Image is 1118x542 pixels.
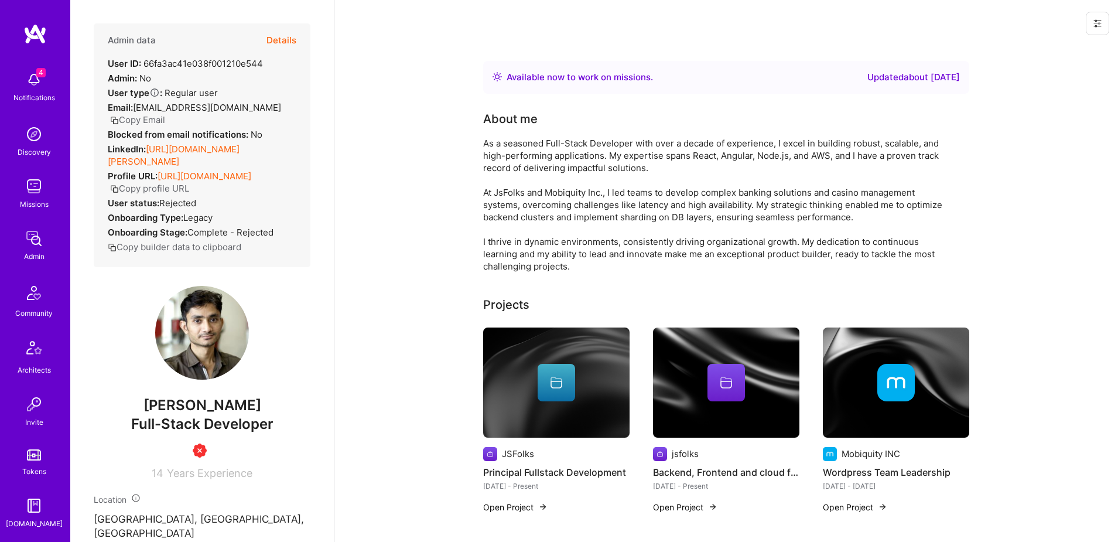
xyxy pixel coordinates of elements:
[110,185,119,193] i: icon Copy
[94,397,310,414] span: [PERSON_NAME]
[266,23,296,57] button: Details
[155,286,249,380] img: User Avatar
[653,480,799,492] div: [DATE] - Present
[483,328,630,438] img: cover
[108,58,141,69] strong: User ID:
[152,467,163,479] span: 14
[20,198,49,210] div: Missions
[24,250,45,263] div: Admin
[110,116,119,125] i: icon Copy
[20,279,48,307] img: Community
[110,114,165,126] button: Copy Email
[133,102,281,113] span: [EMAIL_ADDRESS][DOMAIN_NAME]
[108,227,187,238] strong: Onboarding Stage:
[108,87,218,99] div: Regular user
[653,447,667,461] img: Company logo
[483,480,630,492] div: [DATE] - Present
[108,144,240,167] a: [URL][DOMAIN_NAME][PERSON_NAME]
[187,227,273,238] span: Complete - Rejected
[18,364,51,376] div: Architects
[27,449,41,461] img: tokens
[167,467,252,479] span: Years Experience
[22,494,46,517] img: guide book
[22,175,46,198] img: teamwork
[23,23,47,45] img: logo
[193,444,207,458] img: Unqualified
[672,448,699,460] div: jsfolks
[823,465,969,480] h4: Wordpress Team Leadership
[483,137,952,272] div: As a seasoned Full-Stack Developer with over a decade of experience, I excel in building robust, ...
[823,501,887,513] button: Open Project
[13,91,55,104] div: Notifications
[108,35,156,46] h4: Admin data
[108,128,262,141] div: No
[842,448,900,460] div: Mobiquity INC
[108,57,263,70] div: 66fa3ac41e038f001210e544
[823,328,969,438] img: cover
[877,364,915,401] img: Company logo
[108,87,162,98] strong: User type :
[22,122,46,146] img: discovery
[653,328,799,438] img: cover
[653,465,799,480] h4: Backend, Frontend and cloud formation
[108,73,137,84] strong: Admin:
[6,517,63,530] div: [DOMAIN_NAME]
[110,182,189,195] button: Copy profile URL
[653,501,717,513] button: Open Project
[158,171,251,182] a: [URL][DOMAIN_NAME]
[483,110,538,128] div: About me
[18,146,51,158] div: Discovery
[15,307,53,319] div: Community
[823,447,837,461] img: Company logo
[149,87,160,98] i: Help
[131,415,273,432] span: Full-Stack Developer
[108,171,158,182] strong: Profile URL:
[22,227,46,250] img: admin teamwork
[183,212,213,223] span: legacy
[483,501,548,513] button: Open Project
[25,416,43,428] div: Invite
[483,296,529,313] div: Projects
[708,502,717,512] img: arrow-right
[22,465,46,478] div: Tokens
[483,447,497,461] img: Company logo
[108,197,159,209] strong: User status:
[108,72,151,84] div: No
[108,129,251,140] strong: Blocked from email notifications:
[20,336,48,364] img: Architects
[22,393,46,416] img: Invite
[493,72,502,81] img: Availability
[502,448,534,460] div: JSFolks
[94,513,310,541] p: [GEOGRAPHIC_DATA], [GEOGRAPHIC_DATA], [GEOGRAPHIC_DATA]
[108,241,241,253] button: Copy builder data to clipboard
[867,70,960,84] div: Updated about [DATE]
[22,68,46,91] img: bell
[507,70,653,84] div: Available now to work on missions .
[823,480,969,492] div: [DATE] - [DATE]
[108,102,133,113] strong: Email:
[159,197,196,209] span: Rejected
[108,243,117,252] i: icon Copy
[36,68,46,77] span: 4
[538,502,548,512] img: arrow-right
[483,465,630,480] h4: Principal Fullstack Development
[108,212,183,223] strong: Onboarding Type:
[94,493,310,506] div: Location
[108,144,146,155] strong: LinkedIn:
[878,502,887,512] img: arrow-right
